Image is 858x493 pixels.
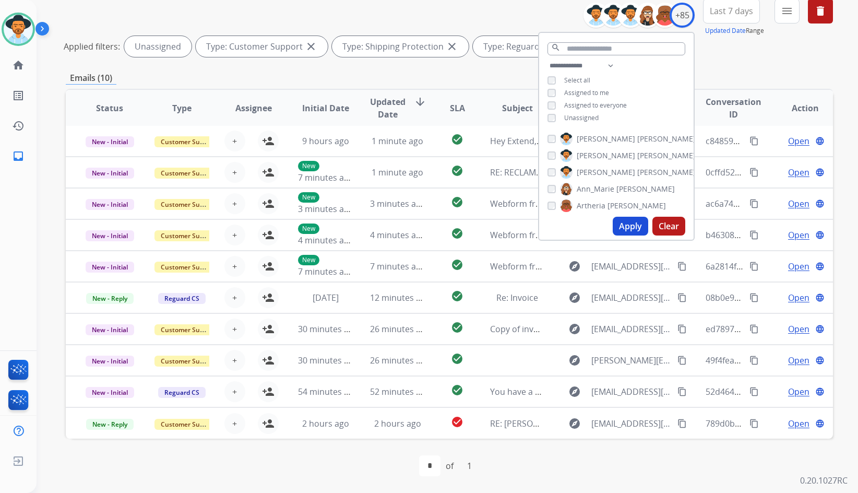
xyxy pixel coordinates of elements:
mat-icon: content_copy [677,293,687,302]
mat-icon: content_copy [749,324,759,334]
button: Apply [613,217,648,236]
mat-icon: explore [568,385,581,398]
mat-icon: home [12,59,25,72]
p: Applied filters: [64,40,120,53]
p: New [298,224,319,234]
span: Assigned to me [564,88,609,97]
mat-icon: menu [781,5,793,17]
span: 7 minutes ago [370,261,426,272]
span: Copy of invoice [490,323,550,335]
mat-icon: language [815,262,825,271]
span: 3 minutes ago [370,198,426,209]
mat-icon: check_circle [451,259,463,271]
span: 52 minutes ago [370,386,431,397]
mat-icon: language [815,387,825,396]
span: 9 hours ago [302,135,349,147]
span: Initial Date [302,102,349,114]
mat-icon: content_copy [677,324,687,334]
span: RE: RECLAMO DE ENVIO DE REPUESTO Y DEVOLUCION DE DINERO [490,167,746,178]
mat-icon: list_alt [12,89,25,102]
button: + [224,381,245,402]
span: New - Initial [86,230,134,241]
mat-icon: content_copy [749,136,759,146]
p: New [298,255,319,265]
span: Open [788,135,809,147]
mat-icon: content_copy [749,168,759,177]
span: Open [788,166,809,179]
mat-icon: person_add [262,291,275,304]
span: Reguard CS [158,387,206,398]
span: + [232,260,237,273]
mat-icon: person_add [262,354,275,367]
mat-icon: history [12,120,25,132]
span: Open [788,354,809,367]
span: Webform from [EMAIL_ADDRESS][DOMAIN_NAME] on [DATE] [490,198,726,209]
mat-icon: check_circle [451,416,463,428]
span: + [232,197,237,210]
button: + [224,319,245,339]
span: Open [788,417,809,430]
span: [PERSON_NAME] [607,201,666,211]
span: Customer Support [154,136,222,147]
span: New - Initial [86,262,134,273]
mat-icon: content_copy [749,262,759,271]
button: + [224,225,245,245]
mat-icon: check_circle [451,321,463,334]
mat-icon: content_copy [677,419,687,428]
mat-icon: content_copy [749,419,759,428]
span: Artheria [577,201,605,211]
span: Select all [564,76,590,85]
mat-icon: close [446,40,458,53]
mat-icon: explore [568,323,581,335]
span: Open [788,260,809,273]
span: [PERSON_NAME] [577,167,635,178]
mat-icon: person_add [262,197,275,210]
button: Clear [652,217,685,236]
span: + [232,166,237,179]
mat-icon: check_circle [451,384,463,396]
mat-icon: explore [568,260,581,273]
span: New - Reply [86,419,134,430]
mat-icon: check_circle [451,133,463,146]
span: 2 hours ago [374,418,421,429]
mat-icon: search [551,43,561,52]
mat-icon: content_copy [677,356,687,365]
p: New [298,192,319,203]
span: 26 minutes ago [370,355,431,366]
mat-icon: arrow_downward [414,96,426,108]
mat-icon: person_add [262,135,275,147]
img: avatar [4,15,33,44]
span: Webform from [EMAIL_ADDRESS][DOMAIN_NAME] on [DATE] [490,261,726,272]
span: Assignee [235,102,272,114]
mat-icon: content_copy [749,293,759,302]
span: Customer Support [154,199,222,210]
div: Type: Reguard CS [473,36,577,57]
span: 4 minutes ago [370,229,426,241]
span: 3 minutes ago [298,203,354,215]
span: New - Initial [86,199,134,210]
span: + [232,291,237,304]
span: [EMAIL_ADDRESS][PERSON_NAME][DOMAIN_NAME] [591,417,672,430]
button: + [224,350,245,371]
div: Type: Customer Support [196,36,328,57]
span: Customer Support [154,262,222,273]
mat-icon: language [815,324,825,334]
span: Range [705,26,764,35]
mat-icon: language [815,199,825,208]
span: Open [788,291,809,304]
span: [EMAIL_ADDRESS][DOMAIN_NAME] [591,260,672,273]
span: 30 minutes ago [298,355,359,366]
mat-icon: content_copy [677,387,687,396]
span: Updated Date [370,96,406,121]
span: [PERSON_NAME] [577,134,635,144]
span: Open [788,323,809,335]
span: Subject [502,102,533,114]
button: + [224,413,245,434]
span: 7 minutes ago [298,266,354,277]
mat-icon: close [305,40,317,53]
mat-icon: person_add [262,385,275,398]
span: 12 minutes ago [370,292,431,303]
div: 1 [459,455,480,476]
span: + [232,417,237,430]
span: 2 hours ago [302,418,349,429]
